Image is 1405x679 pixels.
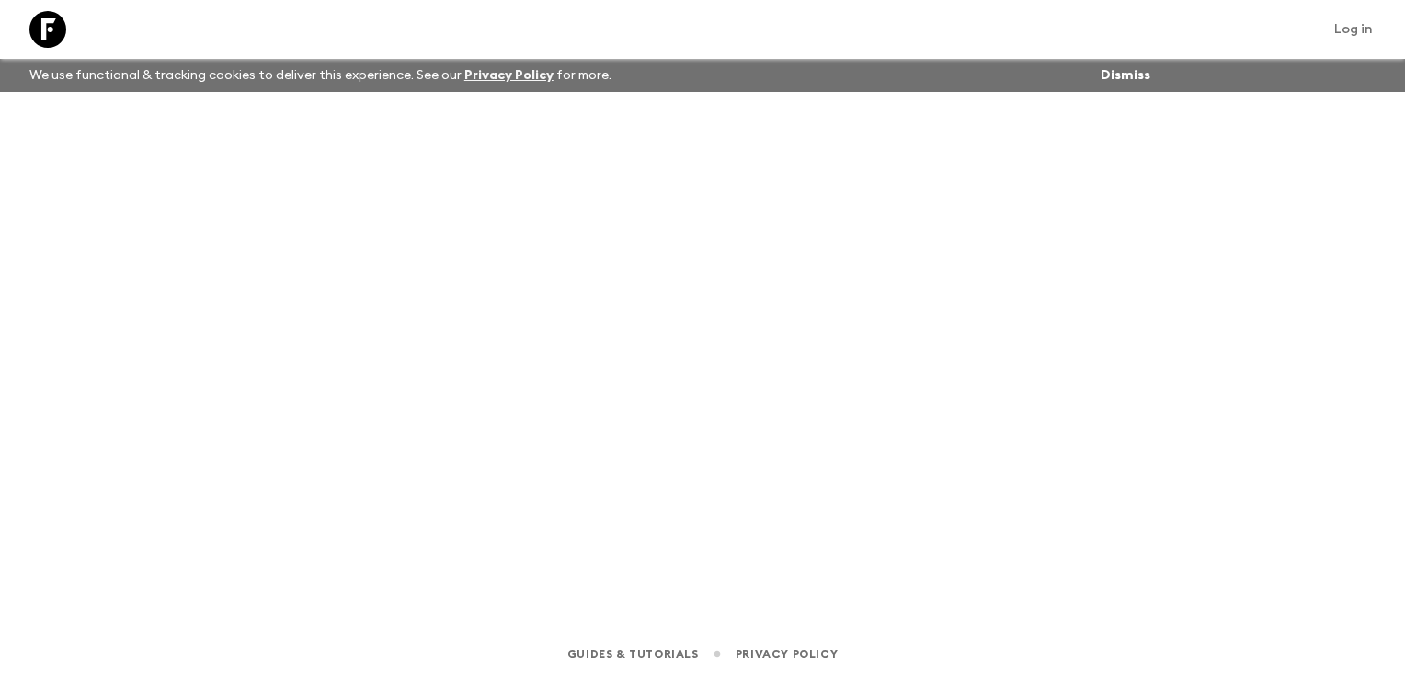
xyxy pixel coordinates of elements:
[1324,17,1383,42] a: Log in
[736,644,838,664] a: Privacy Policy
[464,69,554,82] a: Privacy Policy
[22,59,619,92] p: We use functional & tracking cookies to deliver this experience. See our for more.
[1096,63,1155,88] button: Dismiss
[567,644,699,664] a: Guides & Tutorials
